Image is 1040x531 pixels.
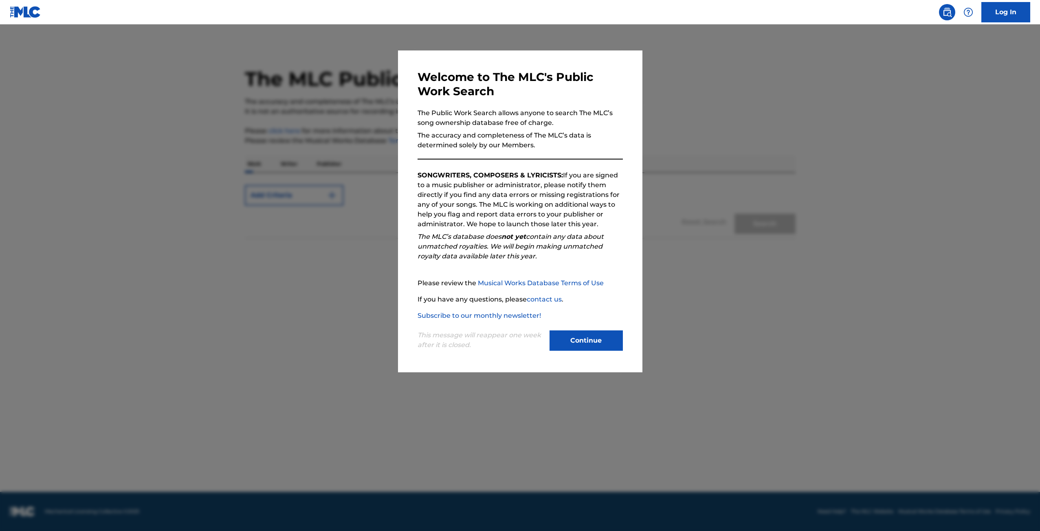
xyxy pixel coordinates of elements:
em: The MLC’s database does contain any data about unmatched royalties. We will begin making unmatche... [418,233,604,260]
p: Please review the [418,278,623,288]
p: The Public Work Search allows anyone to search The MLC’s song ownership database free of charge. [418,108,623,128]
strong: SONGWRITERS, COMPOSERS & LYRICISTS: [418,171,563,179]
a: Subscribe to our monthly newsletter! [418,312,541,319]
strong: not yet [501,233,526,240]
p: If you are signed to a music publisher or administrator, please notify them directly if you find ... [418,170,623,229]
a: Log In [981,2,1030,22]
h3: Welcome to The MLC's Public Work Search [418,70,623,98]
a: Musical Works Database Terms of Use [478,279,604,287]
a: contact us [527,295,562,303]
a: Public Search [939,4,955,20]
p: This message will reappear one week after it is closed. [418,330,545,350]
button: Continue [550,330,623,351]
p: The accuracy and completeness of The MLC’s data is determined solely by our Members. [418,131,623,150]
p: If you have any questions, please . [418,295,623,304]
img: MLC Logo [10,6,41,18]
img: help [963,7,973,17]
div: Help [960,4,976,20]
img: search [942,7,952,17]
